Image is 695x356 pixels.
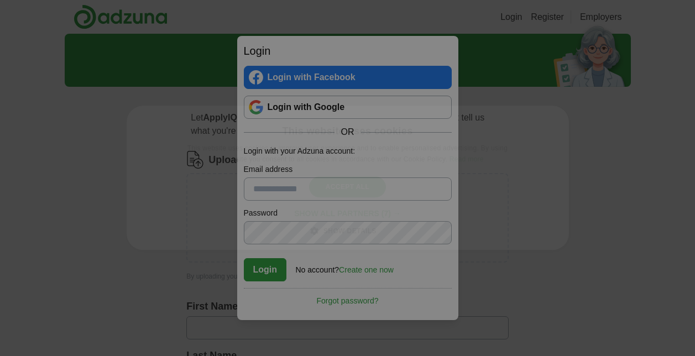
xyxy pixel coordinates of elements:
div: Show all partners (7) → [294,209,401,219]
div: This website uses cookies [282,125,412,138]
div: Cookie consent dialog [127,106,569,250]
span: (7) → [382,210,401,218]
div: Accept all [309,176,386,197]
span: This website uses cookies to improve user experience and to enable personalised advertising. By u... [187,145,508,164]
a: Read more, opens a new window [450,156,484,164]
span: Show details [323,228,377,235]
div: Show details [318,226,377,237]
span: Show all partners [294,210,379,218]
